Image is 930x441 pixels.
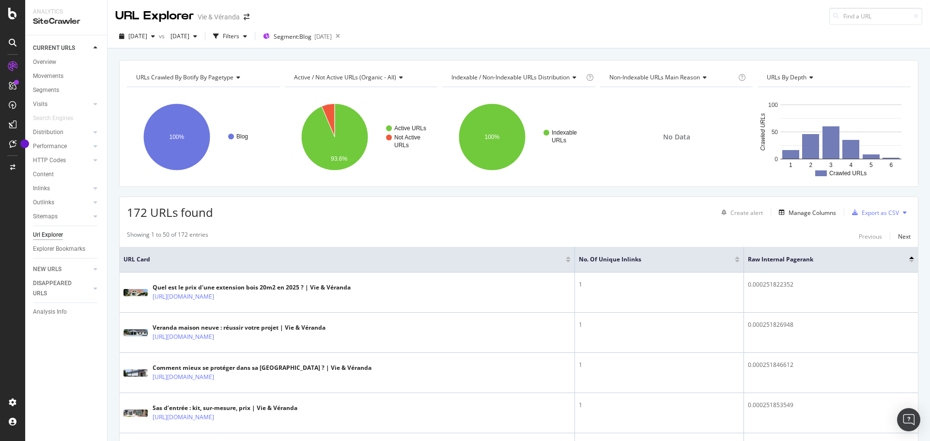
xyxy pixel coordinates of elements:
a: [URL][DOMAIN_NAME] [153,292,214,302]
button: [DATE] [115,29,159,44]
text: 0 [775,156,778,163]
a: Movements [33,71,100,81]
div: NEW URLS [33,264,62,274]
div: Url Explorer [33,230,63,240]
span: vs [159,32,167,40]
span: URLs by Depth [767,73,806,81]
span: Segment: Blog [274,32,311,41]
div: 1 [579,320,740,329]
span: 172 URLs found [127,204,213,220]
div: 0.000251853549 [748,401,914,410]
a: [URL][DOMAIN_NAME] [153,412,214,422]
text: 1 [789,162,792,168]
h4: URLs Crawled By Botify By pagetype [134,70,271,85]
img: main image [124,329,148,336]
button: Next [898,230,911,242]
div: Overview [33,57,56,67]
text: Crawled URLs [829,170,867,177]
a: Analysis Info [33,307,100,317]
a: [URL][DOMAIN_NAME] [153,332,214,342]
div: [DATE] [314,32,332,41]
div: 1 [579,361,740,369]
input: Find a URL [829,8,922,25]
text: Blog [236,133,248,140]
text: URLs [552,137,566,144]
button: Manage Columns [775,207,836,218]
a: NEW URLS [33,264,91,274]
div: Sitemaps [33,212,58,222]
div: Distribution [33,127,63,137]
span: No Data [663,132,690,142]
div: Movements [33,71,63,81]
button: Export as CSV [848,205,899,220]
text: Not Active [394,134,420,141]
svg: A chart. [127,95,279,179]
div: Filters [223,32,239,40]
div: Inlinks [33,183,50,194]
svg: A chart. [758,95,909,179]
h4: Indexable / Non-Indexable URLs Distribution [449,70,584,85]
img: main image [124,289,148,296]
div: Search Engines [33,113,73,123]
div: 0.000251822352 [748,280,914,289]
a: Content [33,169,100,180]
text: 6 [890,162,893,168]
text: 100% [485,134,500,140]
a: Search Engines [33,113,83,123]
div: Sas d’entrée : kit, sur-mesure, prix | Vie & Véranda [153,404,297,412]
a: Outlinks [33,198,91,208]
span: Raw Internal Pagerank [748,255,895,264]
h4: Active / Not Active URLs [292,70,429,85]
text: 2 [809,162,813,168]
span: URLs Crawled By Botify By pagetype [136,73,233,81]
span: No. of Unique Inlinks [579,255,721,264]
a: Segments [33,85,100,95]
a: DISAPPEARED URLS [33,278,91,299]
div: Next [898,232,911,241]
span: 2025 Sep. 7th [128,32,147,40]
a: Overview [33,57,100,67]
text: 4 [850,162,853,168]
div: Create alert [730,209,763,217]
text: Crawled URLs [760,113,767,151]
text: 3 [829,162,833,168]
svg: A chart. [285,95,436,179]
text: URLs [394,142,409,149]
span: Indexable / Non-Indexable URLs distribution [451,73,570,81]
div: DISAPPEARED URLS [33,278,82,299]
div: Manage Columns [789,209,836,217]
div: URL Explorer [115,8,194,24]
div: Showing 1 to 50 of 172 entries [127,230,208,242]
div: Performance [33,141,67,152]
div: HTTP Codes [33,155,66,166]
div: Tooltip anchor [20,139,29,148]
span: Active / Not Active URLs (organic - all) [294,73,396,81]
a: Sitemaps [33,212,91,222]
a: Visits [33,99,91,109]
text: Indexable [552,129,577,136]
h4: URLs by Depth [765,70,902,85]
div: SiteCrawler [33,16,99,27]
div: Quel est le prix d'une extension bois 20m2 en 2025 ? | Vie & Véranda [153,283,351,292]
text: 100 [768,102,778,108]
text: Active URLs [394,125,426,132]
h4: Non-Indexable URLs Main Reason [607,70,737,85]
div: Segments [33,85,59,95]
a: CURRENT URLS [33,43,91,53]
button: Create alert [717,205,763,220]
text: 5 [869,162,873,168]
text: 93.6% [331,155,347,162]
svg: A chart. [442,95,594,179]
div: 1 [579,280,740,289]
img: main image [124,410,148,417]
a: Inlinks [33,183,91,194]
div: Analysis Info [33,307,67,317]
span: URL Card [124,255,563,264]
div: 0.000251846612 [748,361,914,369]
text: 50 [772,129,778,136]
a: HTTP Codes [33,155,91,166]
button: Segment:Blog[DATE] [259,29,332,44]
